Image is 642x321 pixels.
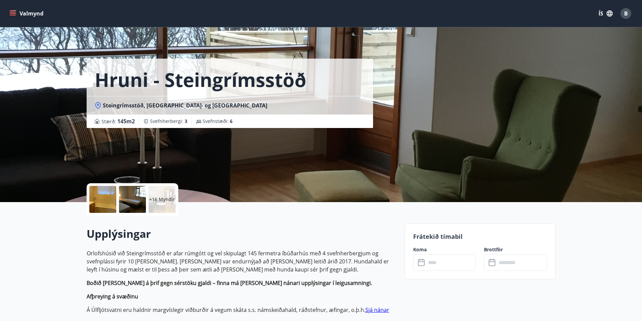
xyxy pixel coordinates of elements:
[87,226,397,241] h2: Upplýsingar
[87,293,138,300] strong: Afþreying á svæðinu
[595,7,616,20] button: ÍS
[87,249,397,274] p: Orlofshúsið við Steingrímsstöð er afar rúmgótt og vel skipulagt 145 fermetra íbúðarhús með 4 svef...
[413,246,476,253] label: Koma
[101,117,135,125] span: Stærð :
[149,196,175,203] p: +16 Myndir
[103,102,267,109] span: Steingrímsstöð, [GEOGRAPHIC_DATA]- og [GEOGRAPHIC_DATA]
[413,232,547,241] p: Frátekið tímabil
[624,10,628,17] span: B
[185,118,187,124] span: 3
[230,118,233,124] span: 6
[87,279,372,287] strong: Boðið [PERSON_NAME] á þrif gegn sérstöku gjaldi – finna má [PERSON_NAME] nánari upplýsingar í lei...
[150,118,187,125] span: Svefnherbergi :
[365,306,389,314] a: Sjá nánar
[8,7,46,20] button: menu
[618,5,634,22] button: B
[117,118,135,125] span: 145 m2
[95,67,306,92] h1: Hruni - Steingrímsstöð
[87,306,397,314] p: Á Úlfljótsvatni eru haldnir margvíslegir viðburðir á vegum skáta s.s. námskeiðahald, ráðstefnur, ...
[203,118,233,125] span: Svefnstæði :
[484,246,547,253] label: Brottför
